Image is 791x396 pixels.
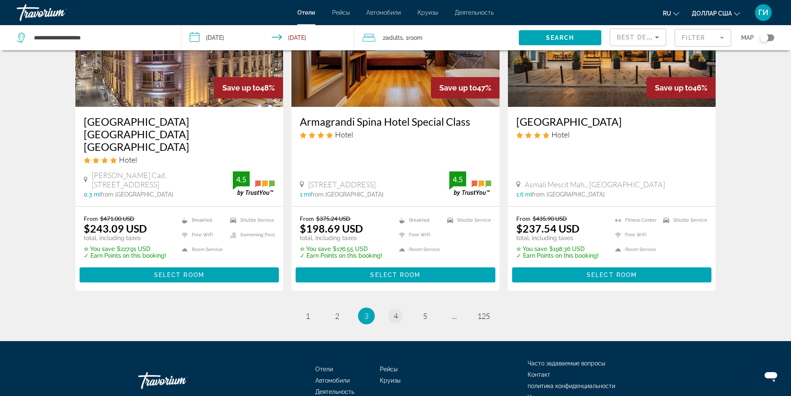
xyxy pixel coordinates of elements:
[92,171,233,189] span: [PERSON_NAME] Cad. [STREET_ADDRESS]
[84,246,166,252] p: $227.91 USD
[300,246,331,252] span: ✮ You save
[617,34,660,41] span: Best Deals
[178,215,226,225] li: Breakfast
[516,191,532,198] span: 1.6 mi
[84,252,166,259] p: ✓ Earn Points on this booking!
[100,215,134,222] del: $471.00 USD
[296,269,495,279] a: Select Room
[370,272,420,278] span: Select Room
[306,311,310,321] span: 1
[84,115,275,153] a: [GEOGRAPHIC_DATA] [GEOGRAPHIC_DATA] [GEOGRAPHIC_DATA]
[316,215,350,222] del: $375.24 USD
[449,174,466,184] div: 4.5
[226,230,275,240] li: Swimming Pool
[692,10,732,17] font: доллар США
[315,366,333,373] a: Отели
[332,9,350,16] a: Рейсы
[300,252,382,259] p: ✓ Earn Points on this booking!
[222,83,260,92] span: Save up to
[395,230,443,240] li: Free WiFi
[528,360,605,367] a: Часто задаваемые вопросы
[519,30,601,45] button: Search
[386,34,403,41] span: Adults
[692,7,740,19] button: Изменить валюту
[308,180,376,189] span: [STREET_ADDRESS]
[300,235,382,241] p: total, including taxes
[84,235,166,241] p: total, including taxes
[516,246,547,252] span: ✮ You save
[587,272,637,278] span: Select Room
[366,9,401,16] font: Автомобили
[752,4,774,21] button: Меню пользователя
[417,9,438,16] a: Круизы
[611,215,659,225] li: Fitness Center
[741,32,754,44] span: Map
[380,377,400,384] a: Круизы
[516,246,599,252] p: $198.36 USD
[178,230,226,240] li: Free WiFi
[516,215,531,222] span: From
[214,77,283,98] div: 48%
[675,28,731,47] button: Filter
[758,362,784,389] iframe: Кнопка запуска окна обмена сообщениями
[300,246,382,252] p: $176.55 USD
[754,34,774,41] button: Toggle map
[455,9,494,16] a: Деятельность
[315,388,354,395] font: Деятельность
[423,311,427,321] span: 5
[512,267,712,282] button: Select Room
[80,267,279,282] button: Select Room
[300,222,363,235] ins: $198.69 USD
[315,377,350,384] a: Автомобили
[181,25,354,50] button: Check-in date: Oct 24, 2025 Check-out date: Oct 26, 2025
[297,9,315,16] a: Отели
[516,222,580,235] ins: $237.54 USD
[300,130,491,139] div: 4 star Hotel
[516,235,599,241] p: total, including taxes
[138,368,222,393] a: Травориум
[300,115,491,128] a: Armagrandi Spina Hotel Special Class
[354,25,519,50] button: Travelers: 2 adults, 0 children
[364,311,368,321] span: 3
[525,180,665,189] span: Asmali Mescit Mah., [GEOGRAPHIC_DATA]
[383,32,403,44] span: 2
[477,311,490,321] span: 125
[532,191,605,198] span: from [GEOGRAPHIC_DATA]
[80,269,279,279] a: Select Room
[528,383,615,389] font: политика конфиденциальности
[516,115,708,128] a: [GEOGRAPHIC_DATA]
[84,191,100,198] span: 0.3 mi
[431,77,500,98] div: 47%
[439,83,477,92] span: Save up to
[611,230,659,240] li: Free WiFi
[528,371,550,378] a: Контакт
[512,269,712,279] a: Select Room
[335,130,353,139] span: Hotel
[655,83,693,92] span: Save up to
[226,215,275,225] li: Shuttle Service
[408,34,423,41] span: Room
[84,155,275,164] div: 4 star Hotel
[380,366,397,373] font: Рейсы
[611,244,659,255] li: Room Service
[449,171,491,196] img: trustyou-badge.svg
[178,244,226,255] li: Room Service
[233,174,250,184] div: 4.5
[758,8,768,17] font: ГИ
[443,215,491,225] li: Shuttle Service
[452,311,457,321] span: ...
[403,32,423,44] span: , 1
[100,191,173,198] span: from [GEOGRAPHIC_DATA]
[154,272,204,278] span: Select Room
[551,130,569,139] span: Hotel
